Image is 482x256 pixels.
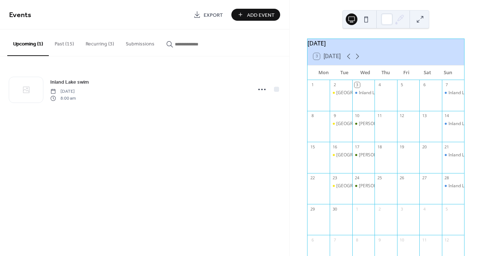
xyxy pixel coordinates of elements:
[422,113,427,119] div: 13
[444,206,450,212] div: 5
[332,237,337,243] div: 7
[354,144,360,149] div: 17
[352,90,375,96] div: Inland Lake swim
[80,29,120,55] button: Recurring (3)
[442,121,464,127] div: Inland Lake swim
[444,82,450,88] div: 7
[334,65,355,80] div: Tue
[396,65,417,80] div: Fri
[399,82,405,88] div: 5
[310,175,315,181] div: 22
[354,175,360,181] div: 24
[188,9,228,21] a: Export
[422,237,427,243] div: 11
[354,113,360,119] div: 10
[330,121,352,127] div: Willingdon Beach / ʔahʔǰumɩχʷ evening swim
[330,152,352,158] div: Willingdon Beach / ʔahʔǰumɩχʷ evening swim
[354,82,360,88] div: 3
[444,237,450,243] div: 12
[332,175,337,181] div: 23
[442,152,464,158] div: Inland Lake swim
[50,78,89,86] a: Inland Lake swim
[377,237,382,243] div: 9
[359,121,432,127] div: [PERSON_NAME] Bay morning swim
[422,206,427,212] div: 4
[355,65,376,80] div: Wed
[422,175,427,181] div: 27
[330,90,352,96] div: Willingdon Beach / ʔahʔǰumɩχʷ evening swim
[438,65,458,80] div: Sun
[332,144,337,149] div: 16
[7,29,49,56] button: Upcoming (1)
[399,237,405,243] div: 10
[307,39,464,48] div: [DATE]
[9,8,31,22] span: Events
[442,183,464,189] div: Inland Lake swim
[377,144,382,149] div: 18
[399,144,405,149] div: 19
[417,65,438,80] div: Sat
[332,82,337,88] div: 2
[359,183,432,189] div: [PERSON_NAME] Bay morning swim
[352,152,375,158] div: Mowat Bay morning swim
[336,183,436,189] div: [GEOGRAPHIC_DATA] / ʔahʔǰumɩχʷ evening swim
[332,113,337,119] div: 9
[49,29,80,55] button: Past (15)
[50,95,76,101] span: 8:00 am
[231,9,280,21] button: Add Event
[359,152,432,158] div: [PERSON_NAME] Bay morning swim
[359,90,393,96] div: Inland Lake swim
[120,29,160,55] button: Submissions
[422,144,427,149] div: 20
[310,206,315,212] div: 29
[442,90,464,96] div: Inland Lake swim
[377,82,382,88] div: 4
[352,183,375,189] div: Mowat Bay morning swim
[444,175,450,181] div: 28
[399,113,405,119] div: 12
[50,88,76,95] span: [DATE]
[310,113,315,119] div: 8
[336,152,436,158] div: [GEOGRAPHIC_DATA] / ʔahʔǰumɩχʷ evening swim
[399,206,405,212] div: 3
[444,113,450,119] div: 14
[204,11,223,19] span: Export
[247,11,275,19] span: Add Event
[377,175,382,181] div: 25
[354,206,360,212] div: 1
[336,90,436,96] div: [GEOGRAPHIC_DATA] / ʔahʔǰumɩχʷ evening swim
[375,65,396,80] div: Thu
[310,237,315,243] div: 6
[444,144,450,149] div: 21
[336,121,436,127] div: [GEOGRAPHIC_DATA] / ʔahʔǰumɩχʷ evening swim
[377,113,382,119] div: 11
[399,175,405,181] div: 26
[352,121,375,127] div: Mowat Bay morning swim
[330,183,352,189] div: Willingdon Beach / ʔahʔǰumɩχʷ evening swim
[313,65,334,80] div: Mon
[422,82,427,88] div: 6
[377,206,382,212] div: 2
[310,82,315,88] div: 1
[310,144,315,149] div: 15
[354,237,360,243] div: 8
[50,79,89,86] span: Inland Lake swim
[332,206,337,212] div: 30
